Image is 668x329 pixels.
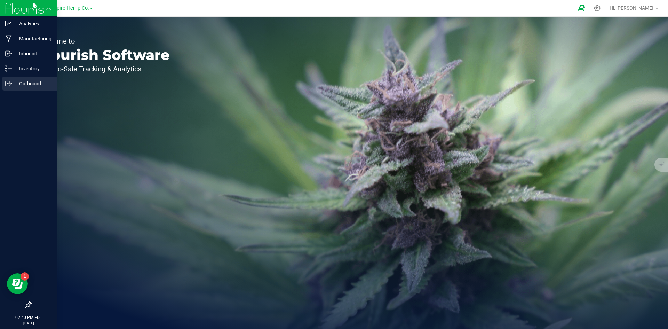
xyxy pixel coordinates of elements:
inline-svg: Outbound [5,80,12,87]
inline-svg: Inventory [5,65,12,72]
iframe: Resource center unread badge [21,272,29,281]
p: Flourish Software [38,48,170,62]
p: 02:40 PM EDT [3,314,54,321]
p: Outbound [12,79,54,88]
inline-svg: Manufacturing [5,35,12,42]
p: Welcome to [38,38,170,45]
inline-svg: Analytics [5,20,12,27]
div: Manage settings [593,5,602,11]
p: Manufacturing [12,34,54,43]
p: Inventory [12,64,54,73]
span: Hi, [PERSON_NAME]! [610,5,655,11]
p: Analytics [12,19,54,28]
span: Open Ecommerce Menu [574,1,589,15]
iframe: Resource center [7,273,28,294]
p: Inbound [12,49,54,58]
p: Seed-to-Sale Tracking & Analytics [38,65,170,72]
p: [DATE] [3,321,54,326]
inline-svg: Inbound [5,50,12,57]
span: Empire Hemp Co. [49,5,89,11]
